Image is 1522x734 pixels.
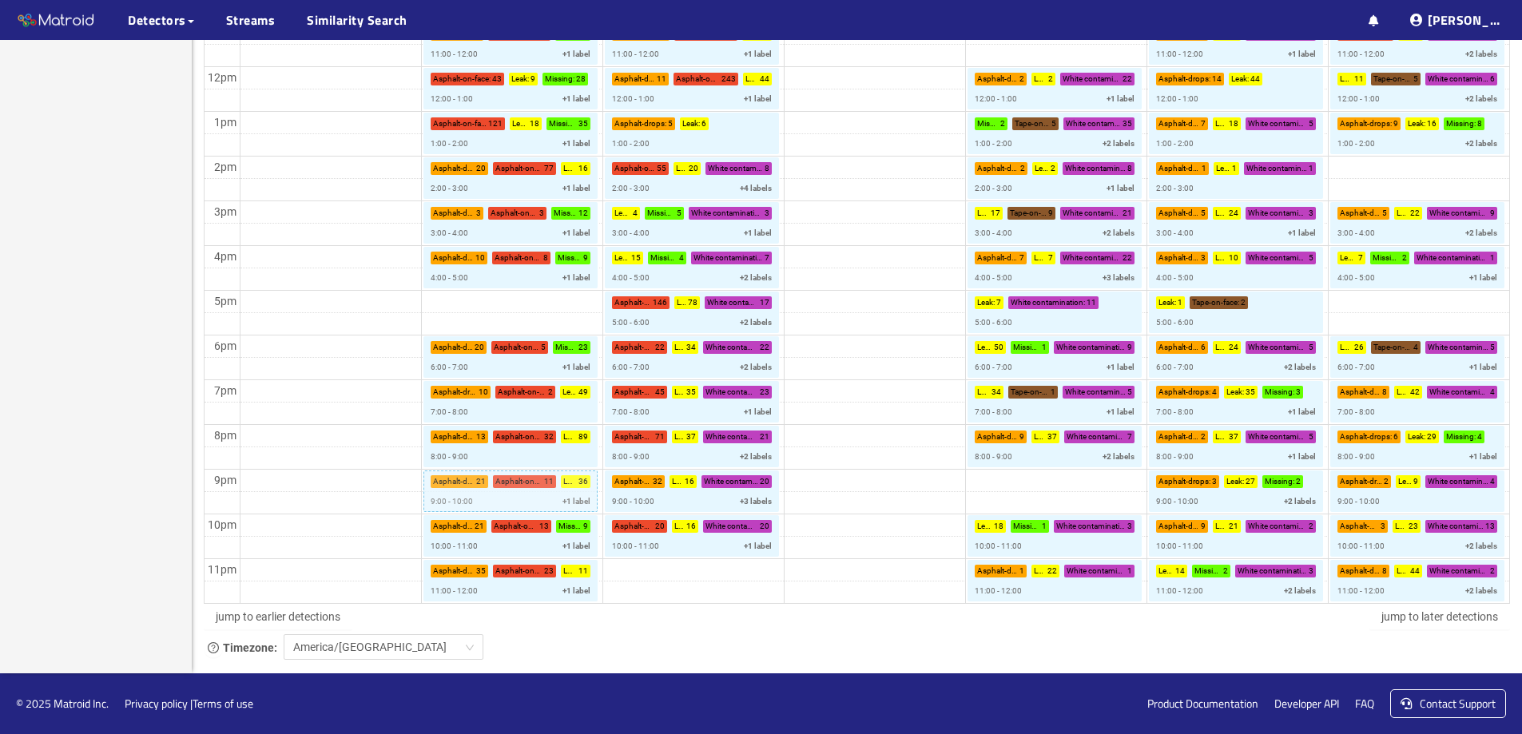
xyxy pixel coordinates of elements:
p: Asphalt-drops : [1158,207,1199,220]
p: 35 [1123,117,1132,130]
p: 9 [1490,207,1495,220]
p: +1 label [562,272,590,284]
p: +1 label [1469,272,1497,284]
p: 11 [657,73,666,85]
p: White contamination : [1428,73,1489,85]
p: 4 [679,252,684,264]
p: 11 [1354,73,1364,85]
p: White contamination : [705,341,758,354]
p: Asphalt-drops : [1158,162,1201,175]
p: +1 label [562,227,590,240]
p: Tape-on-face : [1373,341,1412,354]
p: White contamination : [1066,117,1121,130]
p: Tape-on-face : [1011,386,1049,399]
p: White contamination : [1417,252,1488,264]
p: 5:00 - 6:00 [975,316,1012,329]
p: Leak : [563,430,577,443]
p: Tape-on-face : [1015,117,1050,130]
p: +1 label [562,48,590,61]
p: 20 [689,162,698,175]
p: 9 [583,252,588,264]
p: Leak : [1340,73,1353,85]
p: 7 [1201,117,1206,130]
p: Leak : [562,386,576,399]
p: Asphalt-on-face : [495,162,542,175]
p: Asphalt-on-face : [614,386,654,399]
p: Missing : [549,117,577,130]
p: 5 [1309,117,1313,130]
p: +2 labels [1103,137,1135,150]
p: Asphalt-drops : [433,162,475,175]
p: White contamination : [1063,252,1121,264]
p: +1 label [562,361,590,374]
p: 12 [578,207,588,220]
p: 5 [1309,341,1313,354]
p: 1 [1490,252,1495,264]
p: Tape-on-face : [1373,73,1412,85]
p: White contamination : [1429,386,1488,399]
p: +2 labels [1465,137,1497,150]
p: +2 labels [1465,48,1497,61]
p: 3:00 - 4:00 [612,227,650,240]
p: 7:00 - 8:00 [431,406,468,419]
p: Leak : [674,386,685,399]
p: White contamination : [708,162,763,175]
p: 77 [544,162,554,175]
p: 17 [760,296,769,309]
p: Asphalt-on-face : [495,430,542,443]
p: Asphalt-on-face : [614,296,652,309]
p: Asphalt-on-face : [433,73,491,85]
p: 7 [1019,252,1024,264]
p: 55 [657,162,666,175]
p: +1 label [744,48,772,61]
p: 16 [578,162,588,175]
p: 1 [1232,162,1237,175]
p: 7:00 - 8:00 [1337,406,1375,419]
p: 3 [539,207,544,220]
p: Leak : [1216,162,1230,175]
p: White contamination : [1246,162,1307,175]
p: Leak : [1340,252,1357,264]
p: Leak : [977,341,993,354]
p: White contamination : [693,252,763,264]
p: Leak : [1215,252,1227,264]
p: 243 [721,73,736,85]
p: Leak : [745,73,758,85]
p: 7:00 - 8:00 [1156,406,1194,419]
p: 35 [578,117,588,130]
p: 28 [576,73,586,85]
p: 6:00 - 7:00 [1337,361,1375,374]
p: Leak : [682,117,700,130]
p: 7 [1048,252,1053,264]
p: 15 [631,252,641,264]
p: 6:00 - 7:00 [612,361,650,374]
p: 34 [686,341,696,354]
p: Leak : [977,207,989,220]
p: Leak : [1215,117,1227,130]
p: 4:00 - 5:00 [1337,272,1375,284]
p: 16 [1427,117,1437,130]
p: 2:00 - 3:00 [431,182,468,195]
p: +1 label [1107,406,1135,419]
p: 8 [1477,117,1482,130]
p: Asphalt-on-face : [495,252,542,264]
p: 14 [1212,73,1222,85]
p: 9 [1127,341,1132,354]
p: 1:00 - 2:00 [1337,137,1375,150]
p: 2 [1402,252,1407,264]
p: 3 [1296,386,1301,399]
p: Asphalt-on-face : [614,341,654,354]
p: 2 [1000,117,1005,130]
p: Asphalt-drops : [1158,341,1199,354]
p: 11:00 - 12:00 [612,48,659,61]
p: 18 [530,117,539,130]
p: Asphalt-drops : [614,117,666,130]
p: 3:00 - 4:00 [1337,227,1375,240]
p: 22 [1123,73,1132,85]
p: Leak : [1035,162,1048,175]
p: Missing : [554,207,577,220]
p: Asphalt-drops : [1340,117,1392,130]
p: 5 [1127,386,1132,399]
p: Leak : [1408,117,1425,130]
p: 9 [1393,117,1398,130]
